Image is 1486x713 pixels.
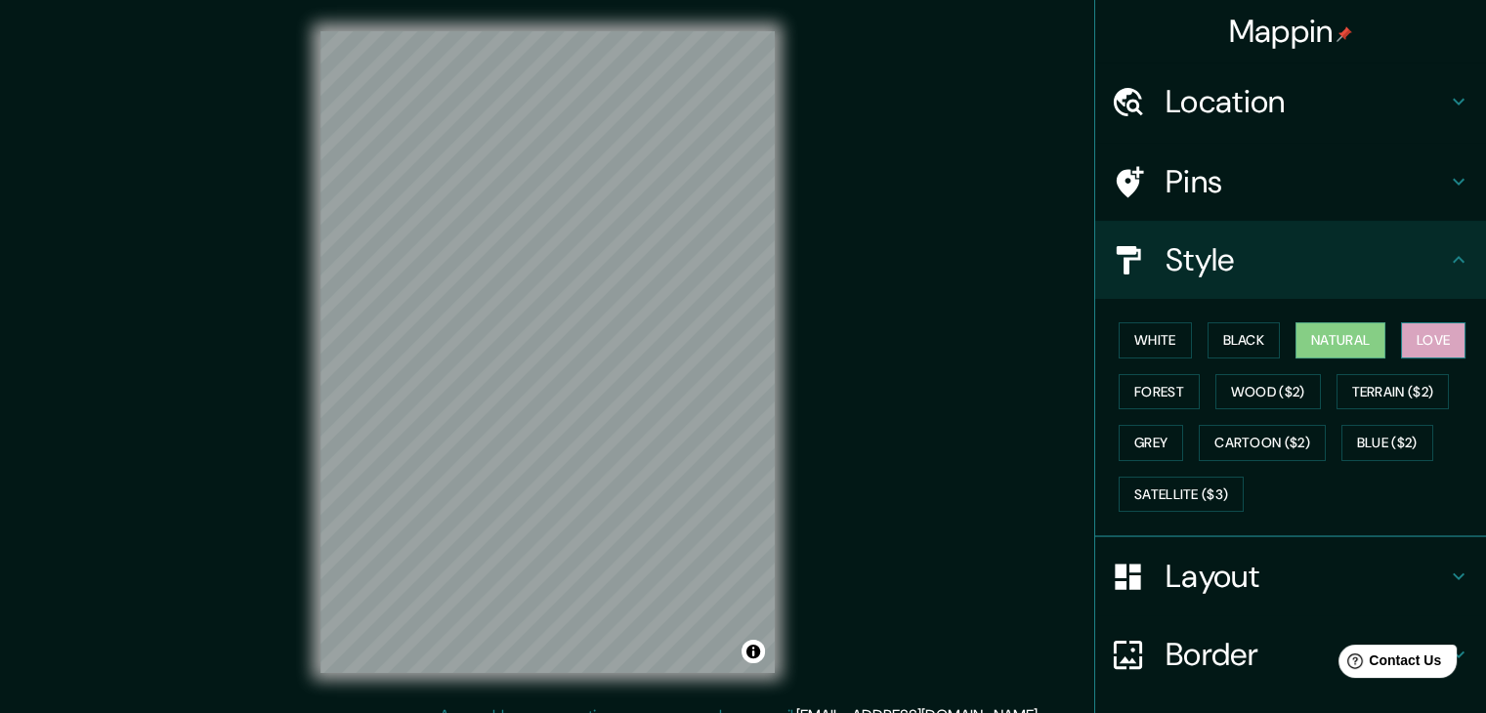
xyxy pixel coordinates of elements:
button: Satellite ($3) [1119,477,1244,513]
button: Wood ($2) [1215,374,1321,410]
button: Love [1401,322,1465,358]
div: Layout [1095,537,1486,615]
button: Natural [1295,322,1385,358]
button: Toggle attribution [742,640,765,663]
h4: Pins [1166,162,1447,201]
div: Style [1095,221,1486,299]
button: Grey [1119,425,1183,461]
div: Pins [1095,143,1486,221]
img: pin-icon.png [1337,26,1352,42]
h4: Layout [1166,557,1447,596]
h4: Mappin [1229,12,1353,51]
h4: Style [1166,240,1447,279]
button: White [1119,322,1192,358]
button: Terrain ($2) [1337,374,1450,410]
button: Black [1208,322,1281,358]
div: Border [1095,615,1486,693]
h4: Border [1166,635,1447,674]
div: Location [1095,63,1486,141]
canvas: Map [320,31,775,673]
button: Forest [1119,374,1200,410]
button: Cartoon ($2) [1199,425,1326,461]
button: Blue ($2) [1341,425,1433,461]
iframe: Help widget launcher [1312,637,1465,692]
h4: Location [1166,82,1447,121]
